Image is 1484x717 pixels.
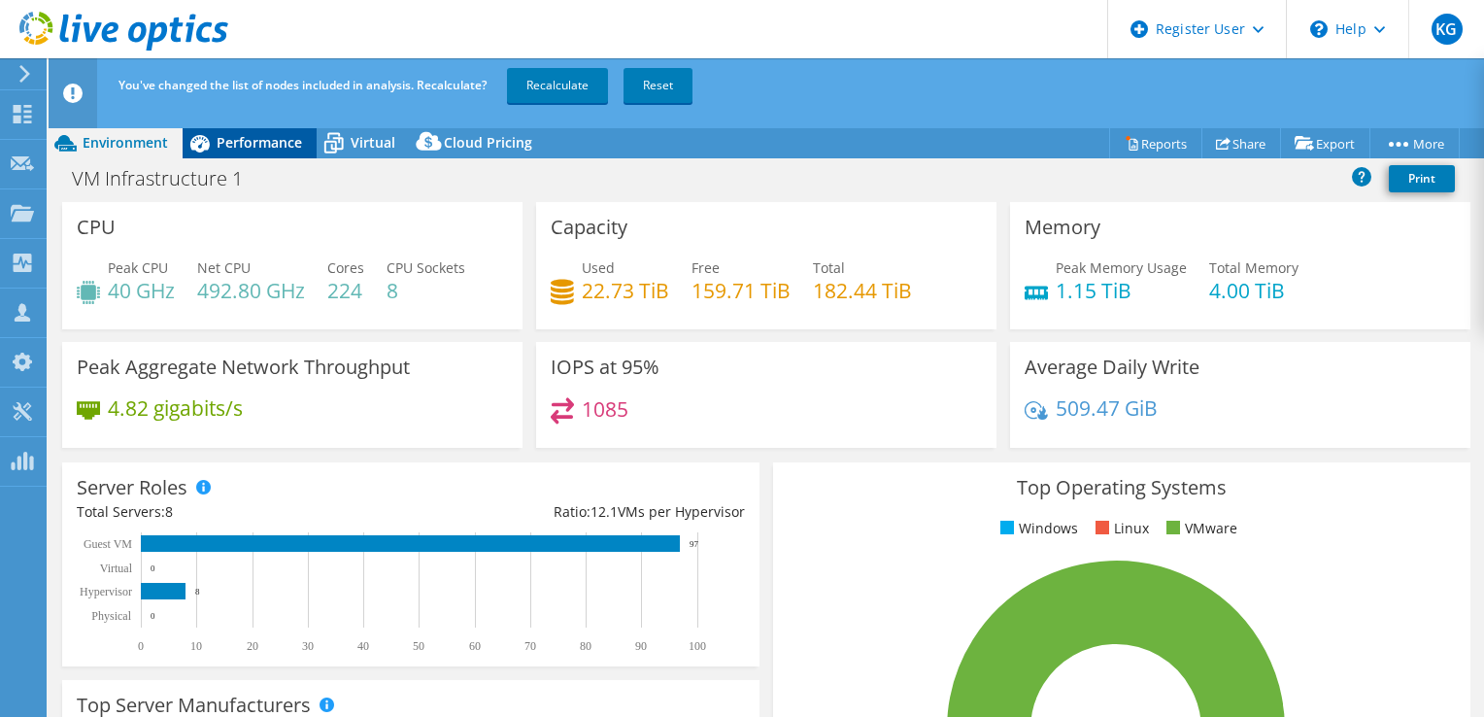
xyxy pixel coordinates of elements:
[138,639,144,653] text: 0
[1162,518,1237,539] li: VMware
[77,501,411,523] div: Total Servers:
[387,280,465,301] h4: 8
[100,562,133,575] text: Virtual
[151,563,155,573] text: 0
[63,168,273,189] h1: VM Infrastructure 1
[1025,357,1199,378] h3: Average Daily Write
[582,398,628,420] h4: 1085
[91,609,131,623] text: Physical
[197,280,305,301] h4: 492.80 GHz
[813,280,912,301] h4: 182.44 TiB
[582,280,669,301] h4: 22.73 TiB
[118,77,487,93] span: You've changed the list of nodes included in analysis. Recalculate?
[197,258,251,277] span: Net CPU
[1389,165,1455,192] a: Print
[190,639,202,653] text: 10
[351,133,395,152] span: Virtual
[84,537,132,551] text: Guest VM
[108,280,175,301] h4: 40 GHz
[1056,258,1187,277] span: Peak Memory Usage
[1201,128,1281,158] a: Share
[580,639,591,653] text: 80
[302,639,314,653] text: 30
[1209,258,1298,277] span: Total Memory
[551,217,627,238] h3: Capacity
[195,587,200,597] text: 8
[247,639,258,653] text: 20
[551,357,659,378] h3: IOPS at 95%
[77,695,311,716] h3: Top Server Manufacturers
[469,639,481,653] text: 60
[77,477,187,498] h3: Server Roles
[995,518,1078,539] li: Windows
[689,639,706,653] text: 100
[444,133,532,152] span: Cloud Pricing
[151,611,155,621] text: 0
[1056,280,1187,301] h4: 1.15 TiB
[635,639,647,653] text: 90
[1091,518,1149,539] li: Linux
[1025,217,1100,238] h3: Memory
[691,280,791,301] h4: 159.71 TiB
[1209,280,1298,301] h4: 4.00 TiB
[83,133,168,152] span: Environment
[524,639,536,653] text: 70
[108,258,168,277] span: Peak CPU
[813,258,845,277] span: Total
[413,639,424,653] text: 50
[357,639,369,653] text: 40
[77,357,410,378] h3: Peak Aggregate Network Throughput
[1109,128,1202,158] a: Reports
[1310,20,1328,38] svg: \n
[77,217,116,238] h3: CPU
[80,585,132,598] text: Hypervisor
[411,501,745,523] div: Ratio: VMs per Hypervisor
[582,258,615,277] span: Used
[590,502,618,521] span: 12.1
[1280,128,1370,158] a: Export
[327,258,364,277] span: Cores
[624,68,692,103] a: Reset
[691,258,720,277] span: Free
[507,68,608,103] a: Recalculate
[108,397,243,419] h4: 4.82 gigabits/s
[1432,14,1463,45] span: KG
[1056,397,1158,419] h4: 509.47 GiB
[387,258,465,277] span: CPU Sockets
[327,280,364,301] h4: 224
[1369,128,1460,158] a: More
[165,502,173,521] span: 8
[217,133,302,152] span: Performance
[690,539,699,549] text: 97
[788,477,1456,498] h3: Top Operating Systems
